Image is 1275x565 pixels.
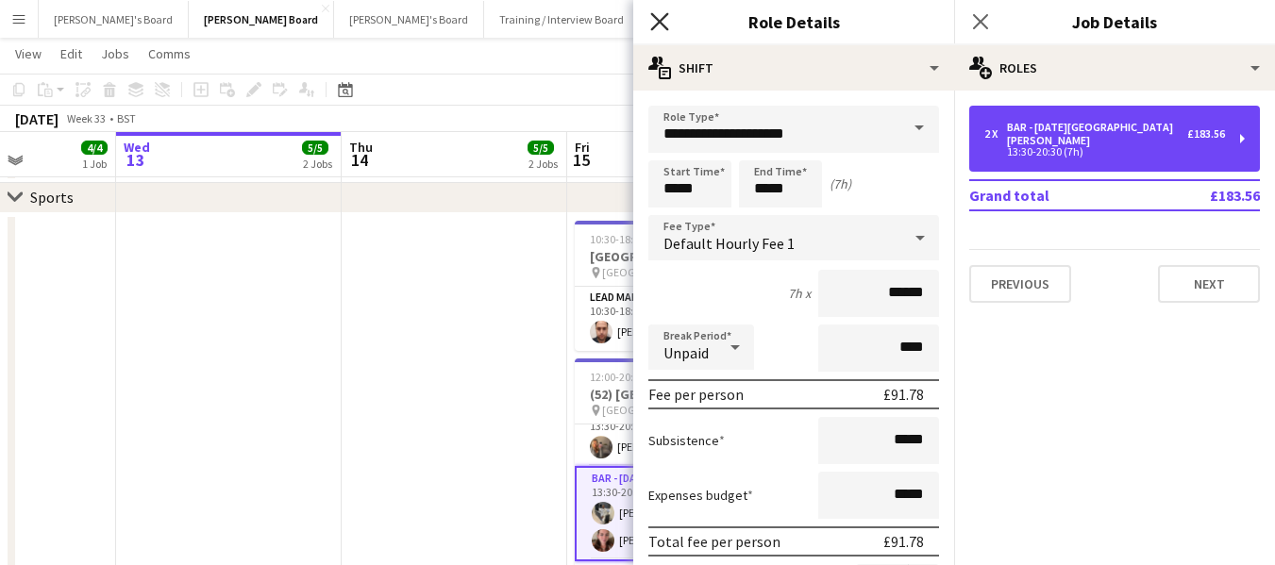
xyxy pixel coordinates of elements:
div: 13:30-20:30 (7h) [984,147,1225,157]
div: [DATE] [15,109,59,128]
div: 2 Jobs [303,157,332,171]
div: Roles [954,45,1275,91]
div: (7h) [830,175,851,192]
a: Edit [53,42,90,66]
div: 2 Jobs [528,157,558,171]
h3: (52) [GEOGRAPHIC_DATA] [575,386,786,403]
span: 5/5 [302,141,328,155]
div: Bar - [DATE][GEOGRAPHIC_DATA][PERSON_NAME] [1007,121,1187,147]
label: Expenses budget [648,487,753,504]
span: Unpaid [663,343,709,362]
label: Subsistence [648,432,725,449]
button: Next [1158,265,1260,303]
app-card-role: Lead Manager1/110:30-18:45 (8h15m)[PERSON_NAME] [575,287,786,351]
app-job-card: 10:30-18:45 (8h15m)1/1[GEOGRAPHIC_DATA] [GEOGRAPHIC_DATA]1 RoleLead Manager1/110:30-18:45 (8h15m)... [575,221,786,351]
span: 15 [572,149,590,171]
span: 5/5 [528,141,554,155]
td: £183.56 [1148,180,1260,210]
button: [PERSON_NAME]'s Board [334,1,484,38]
div: BST [117,111,136,125]
span: 10:30-18:45 (8h15m) [590,232,688,246]
div: 2 x [984,127,1007,141]
button: [PERSON_NAME] Board [189,1,334,38]
button: Training / Interview Board [484,1,640,38]
span: Week 33 [62,111,109,125]
span: 14 [346,149,373,171]
div: Shift [633,45,954,91]
span: [GEOGRAPHIC_DATA] [602,403,706,417]
app-card-role: Bar - [DATE][GEOGRAPHIC_DATA][PERSON_NAME]2/213:30-20:30 (7h)[PERSON_NAME][PERSON_NAME] [575,466,786,561]
div: £183.56 [1187,127,1225,141]
div: 7h x [788,285,811,302]
span: Thu [349,139,373,156]
a: View [8,42,49,66]
span: Wed [124,139,150,156]
div: Sports [30,188,74,207]
div: £91.78 [883,532,924,551]
span: Edit [60,45,82,62]
app-card-role: Bar - Camden Container Bar1/113:30-20:30 (7h)[PERSON_NAME] [575,402,786,466]
h3: Role Details [633,9,954,34]
span: Comms [148,45,191,62]
span: Fri [575,139,590,156]
div: Fee per person [648,385,744,404]
h3: Job Details [954,9,1275,34]
button: [PERSON_NAME]'s Board [39,1,189,38]
a: Jobs [93,42,137,66]
span: 13 [121,149,150,171]
span: Jobs [101,45,129,62]
div: Total fee per person [648,532,780,551]
span: View [15,45,42,62]
span: 4/4 [81,141,108,155]
span: [GEOGRAPHIC_DATA] [602,265,706,279]
div: 1 Job [82,157,107,171]
span: 12:00-20:30 (8h30m) [590,370,688,384]
button: Previous [969,265,1071,303]
td: Grand total [969,180,1148,210]
h3: [GEOGRAPHIC_DATA] [575,248,786,265]
div: £91.78 [883,385,924,404]
span: Default Hourly Fee 1 [663,234,795,253]
a: Comms [141,42,198,66]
